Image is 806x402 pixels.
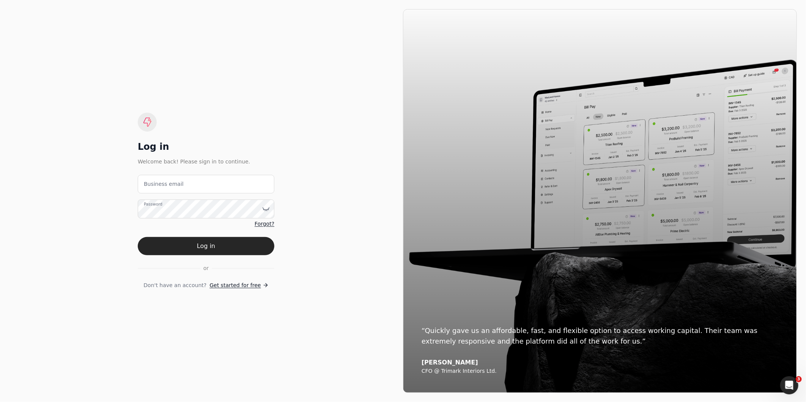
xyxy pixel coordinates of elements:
[138,157,274,166] div: Welcome back! Please sign in to continue.
[780,376,798,394] iframe: Intercom live chat
[138,237,274,255] button: Log in
[209,281,268,289] a: Get started for free
[422,368,778,375] div: CFO @ Trimark Interiors Ltd.
[143,281,206,289] span: Don't have an account?
[144,180,184,188] label: Business email
[209,281,261,289] span: Get started for free
[422,359,778,366] div: [PERSON_NAME]
[144,201,162,207] label: Password
[422,325,778,347] div: “Quickly gave us an affordable, fast, and flexible option to access working capital. Their team w...
[796,376,802,382] span: 3
[203,264,209,272] span: or
[138,141,274,153] div: Log in
[255,220,274,228] a: Forgot?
